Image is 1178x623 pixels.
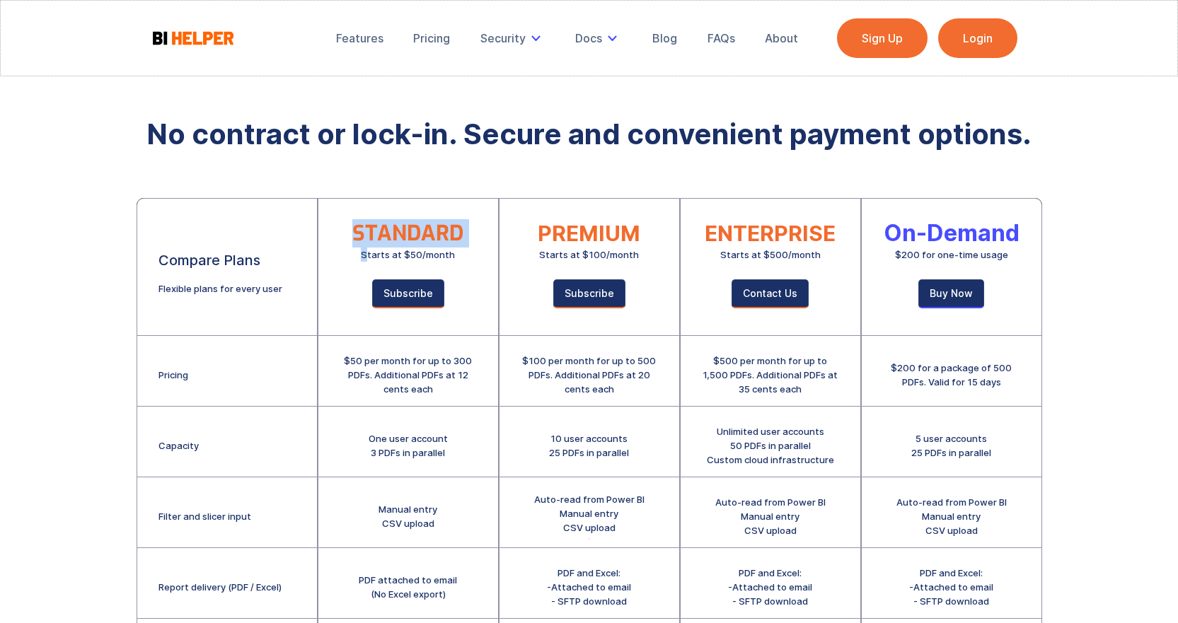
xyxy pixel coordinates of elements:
[765,31,798,45] div: About
[361,248,455,262] div: Starts at $50/month
[359,573,457,601] div: PDF attached to email (No Excel export)
[715,495,826,537] div: Auto-read from Power BI Manual entry CSV upload
[403,23,460,54] a: Pricing
[549,431,629,460] div: 10 user accounts 25 PDFs in parallel
[158,368,188,382] div: Pricing
[702,354,839,396] div: $500 per month for up to 1,500 PDFs. Additional PDFs at 35 cents each
[911,431,991,460] div: 5 user accounts 25 PDFs in parallel
[326,23,393,54] a: Features
[146,117,1032,151] strong: No contract or lock-in. Secure and convenient payment options.
[352,226,463,240] div: STANDARD
[340,354,477,396] div: $50 per month for up to 300 PDFs. Additional PDFs at 12 cents each
[372,279,444,308] a: Subscribe
[539,248,639,262] div: Starts at $100/month
[705,226,836,240] div: ENTERPRISE
[470,23,555,54] div: Security
[755,23,808,54] a: About
[918,279,984,308] a: Buy Now
[553,279,625,308] a: Subscribe
[732,279,809,308] a: Contact Us
[708,31,735,45] div: FAQs
[652,31,677,45] div: Blog
[336,31,383,45] div: Features
[707,424,834,467] div: Unlimited user accounts 50 PDFs in parallel Custom cloud infrastructure
[884,226,1020,240] div: On-Demand
[938,18,1017,58] a: Login
[547,566,631,608] div: PDF and Excel: -Attached to email - SFTP download
[158,509,251,523] div: Filter and slicer input
[909,566,993,608] div: PDF and Excel: -Attached to email - SFTP download
[158,580,282,594] div: Report delivery (PDF / Excel)
[728,566,812,608] div: PDF and Excel: -Attached to email - SFTP download
[896,495,1007,537] div: Auto-read from Power BI Manual entry CSV upload
[883,361,1020,389] div: $200 for a package of 500 PDFs. Valid for 15 days
[642,23,687,54] a: Blog
[521,354,658,396] div: $100 per month for up to 500 PDFs. Additional PDFs at 20 cents each
[565,23,632,54] div: Docs
[698,23,745,54] a: FAQs
[379,502,437,530] div: Manual entry CSV upload
[575,31,602,45] div: Docs
[538,226,640,240] div: PREMIUM
[534,492,645,535] div: Auto-read from Power BI Manual entry CSV upload
[158,253,260,267] div: Compare Plans
[369,431,448,460] div: One user account 3 PDFs in parallel
[158,438,199,453] div: Capacity
[837,18,928,58] a: Sign Up
[158,281,282,296] div: Flexible plans for every user
[480,31,526,45] div: Security
[895,248,1008,262] div: $200 for one-time usage
[720,248,821,262] div: Starts at $500/month
[413,31,450,45] div: Pricing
